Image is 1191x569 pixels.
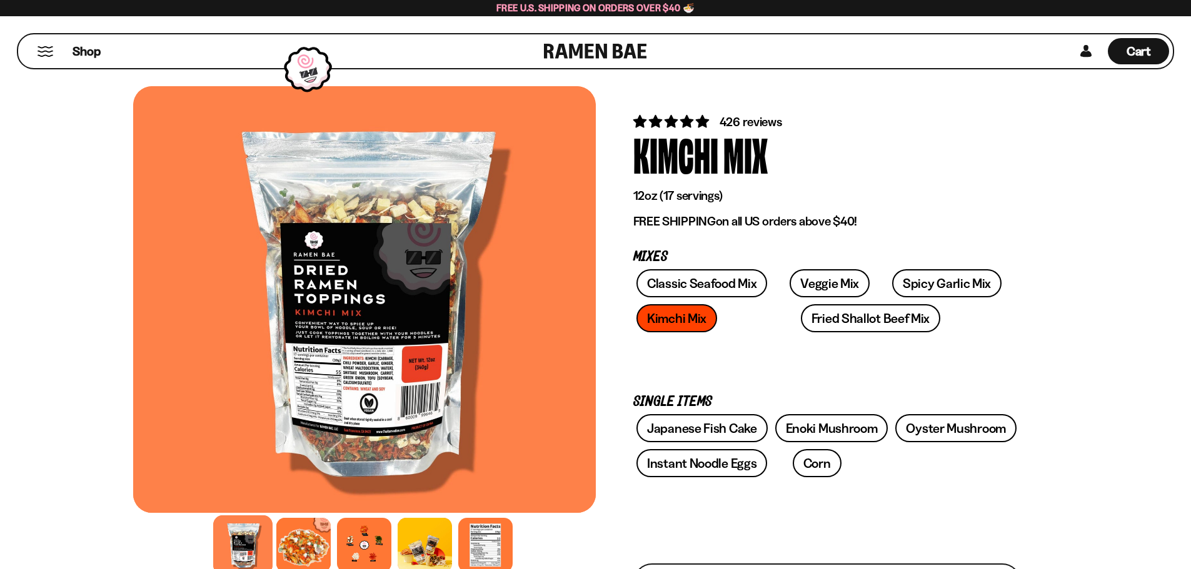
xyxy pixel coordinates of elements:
[73,38,101,64] a: Shop
[892,269,1002,297] a: Spicy Garlic Mix
[37,46,54,57] button: Mobile Menu Trigger
[720,114,782,129] span: 426 reviews
[496,2,695,14] span: Free U.S. Shipping on Orders over $40 🍜
[801,304,940,332] a: Fried Shallot Beef Mix
[633,251,1021,263] p: Mixes
[633,188,1021,204] p: 12oz (17 servings)
[633,114,711,129] span: 4.76 stars
[633,131,718,177] div: Kimchi
[1108,34,1169,68] a: Cart
[633,396,1021,408] p: Single Items
[633,214,716,229] strong: FREE SHIPPING
[633,214,1021,229] p: on all US orders above $40!
[723,131,768,177] div: Mix
[793,449,842,477] a: Corn
[790,269,870,297] a: Veggie Mix
[895,414,1017,442] a: Oyster Mushroom
[636,449,767,477] a: Instant Noodle Eggs
[636,414,768,442] a: Japanese Fish Cake
[636,269,767,297] a: Classic Seafood Mix
[1127,44,1151,59] span: Cart
[775,414,888,442] a: Enoki Mushroom
[73,43,101,60] span: Shop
